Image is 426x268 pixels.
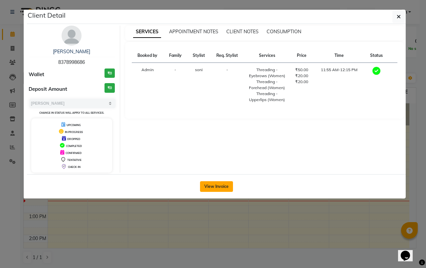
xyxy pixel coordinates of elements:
td: Admin [132,63,164,107]
span: Wallet [29,71,44,78]
th: Time [314,49,365,63]
div: ₹20.00 [294,79,310,85]
div: Threading - Upperlips (Women) [248,91,286,103]
span: SERVICES [133,26,161,38]
span: 8378998686 [58,59,85,65]
span: COMPLETED [66,144,82,148]
th: Req. Stylist [210,49,244,63]
div: Threading - Eyebrows (Women) [248,67,286,79]
h5: Client Detail [28,10,66,20]
span: soni [195,67,203,72]
th: Services [244,49,290,63]
span: CHECK-IN [68,165,81,169]
span: CONFIRMED [66,151,82,155]
th: Price [290,49,314,63]
th: Stylist [187,49,210,63]
span: Deposit Amount [29,85,67,93]
div: ₹50.00 [294,67,310,73]
th: Status [365,49,388,63]
span: UPCOMING [67,123,81,127]
button: View Invoice [200,181,233,192]
h3: ₹0 [105,83,115,93]
span: TENTATIVE [67,158,82,162]
td: - [163,63,187,107]
span: IN PROGRESS [65,130,83,134]
td: 11:55 AM-12:15 PM [314,63,365,107]
th: Family [163,49,187,63]
span: DROPPED [67,137,80,141]
span: CLIENT NOTES [226,29,259,35]
iframe: chat widget [398,241,419,261]
div: ₹20.00 [294,73,310,79]
span: APPOINTMENT NOTES [169,29,218,35]
h3: ₹0 [105,68,115,78]
small: Change in status will apply to all services. [39,111,104,114]
td: - [210,63,244,107]
a: [PERSON_NAME] [53,49,90,55]
div: Threading - Forehead (Women) [248,79,286,91]
img: avatar [62,26,82,46]
th: Booked by [132,49,164,63]
span: CONSUMPTION [267,29,301,35]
